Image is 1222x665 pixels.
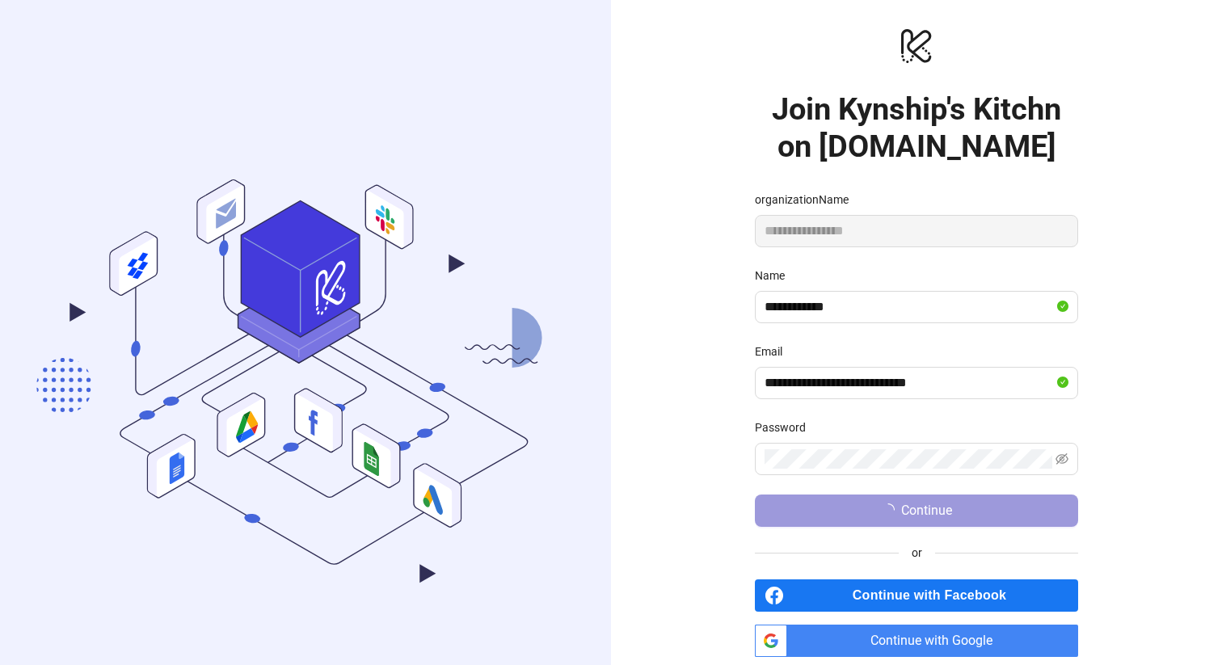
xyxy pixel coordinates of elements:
input: Email [765,373,1054,393]
span: loading [881,503,895,517]
a: Continue with Facebook [755,579,1078,612]
input: Name [765,297,1054,317]
span: Continue with Facebook [790,579,1078,612]
input: Password [765,449,1052,469]
a: Continue with Google [755,625,1078,657]
span: eye-invisible [1056,452,1068,465]
label: organizationName [755,191,859,208]
span: or [899,544,935,562]
h1: Join Kynship's Kitchn on [DOMAIN_NAME] [755,90,1078,165]
button: Continue [755,495,1078,527]
span: Continue [901,503,952,518]
label: Password [755,419,816,436]
label: Name [755,267,795,284]
span: Continue with Google [794,625,1078,657]
label: Email [755,343,793,360]
input: organizationName [755,215,1078,247]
